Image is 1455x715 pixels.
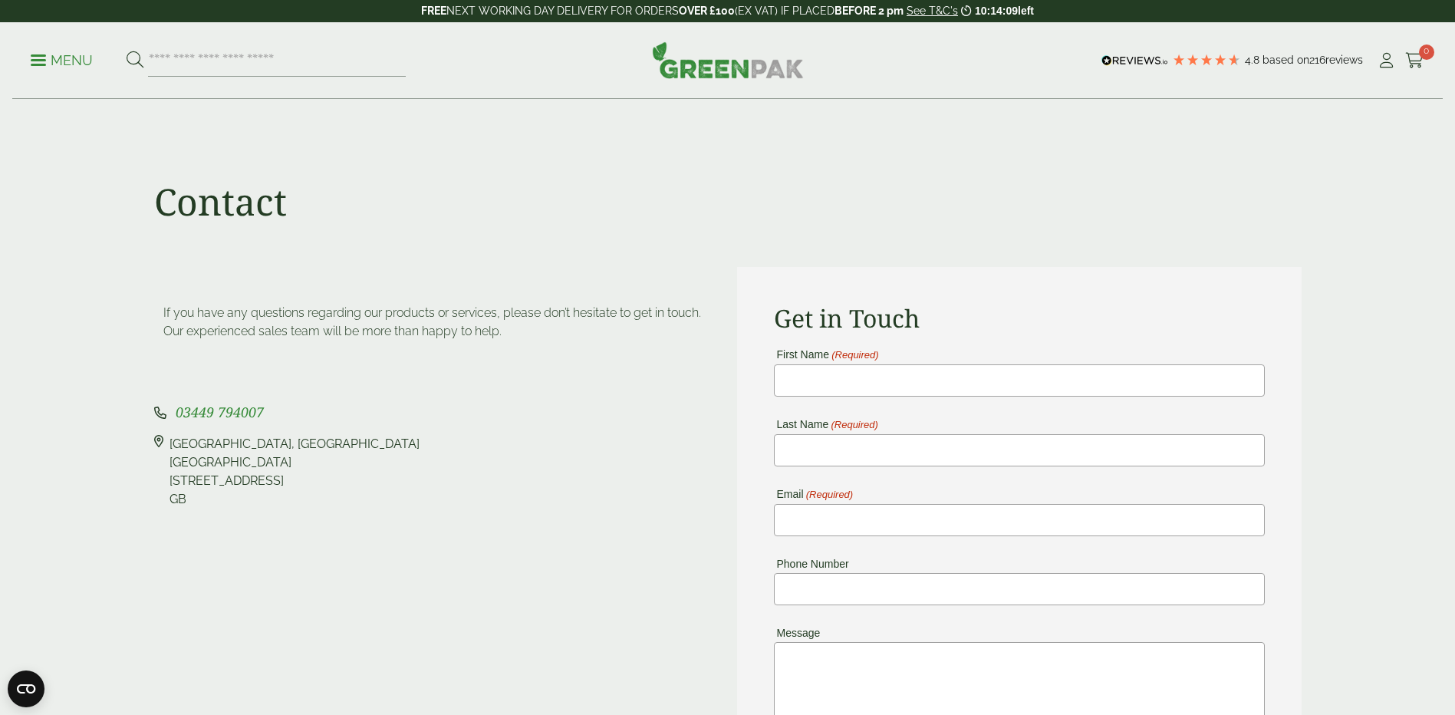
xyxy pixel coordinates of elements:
[907,5,958,17] a: See T&C's
[8,671,44,707] button: Open CMP widget
[176,403,264,421] span: 03449 794007
[1309,54,1325,66] span: 216
[1245,54,1262,66] span: 4.8
[31,51,93,70] p: Menu
[163,304,709,341] p: If you have any questions regarding our products or services, please don’t hesitate to get in tou...
[774,489,854,500] label: Email
[774,349,879,361] label: First Name
[154,180,287,224] h1: Contact
[1172,53,1241,67] div: 4.79 Stars
[834,5,904,17] strong: BEFORE 2 pm
[421,5,446,17] strong: FREE
[830,420,878,430] span: (Required)
[1405,49,1424,72] a: 0
[975,5,1018,17] span: 10:14:09
[805,489,853,500] span: (Required)
[1419,44,1434,60] span: 0
[1405,53,1424,68] i: Cart
[170,435,420,509] div: [GEOGRAPHIC_DATA], [GEOGRAPHIC_DATA] [GEOGRAPHIC_DATA] [STREET_ADDRESS] GB
[774,558,849,569] label: Phone Number
[176,406,264,420] a: 03449 794007
[679,5,735,17] strong: OVER £100
[774,628,821,638] label: Message
[652,41,804,78] img: GreenPak Supplies
[1101,55,1168,66] img: REVIEWS.io
[774,304,1265,333] h2: Get in Touch
[774,419,878,430] label: Last Name
[31,51,93,67] a: Menu
[1018,5,1034,17] span: left
[1262,54,1309,66] span: Based on
[1325,54,1363,66] span: reviews
[831,350,879,361] span: (Required)
[1377,53,1396,68] i: My Account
